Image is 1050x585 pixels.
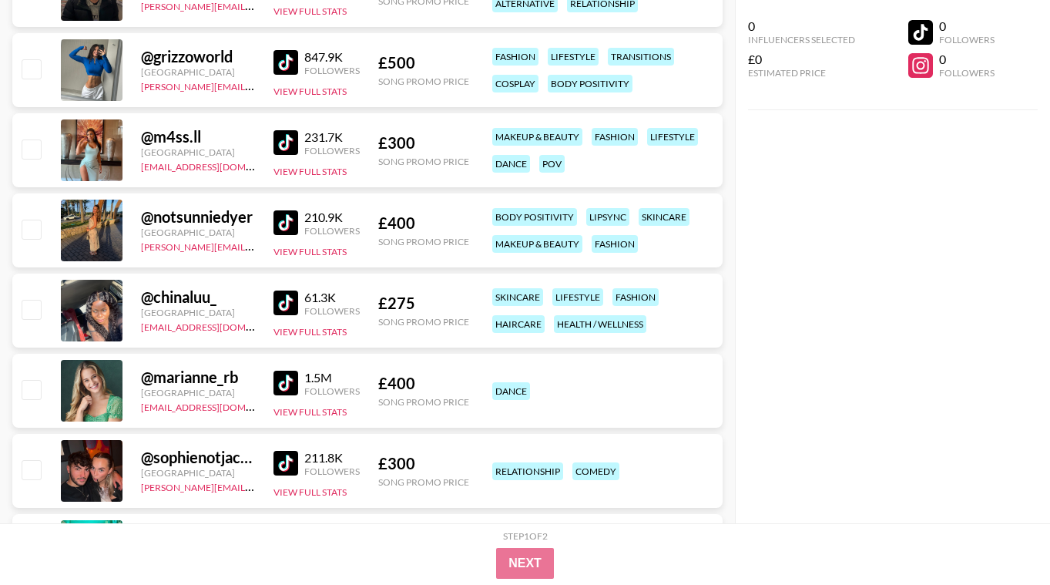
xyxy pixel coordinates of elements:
div: £ 400 [378,213,469,233]
div: 1.5M [304,370,360,385]
div: @ marianne_rb [141,368,255,387]
div: fashion [612,288,659,306]
div: Song Promo Price [378,316,469,328]
div: lipsync [586,208,629,226]
div: makeup & beauty [492,128,582,146]
div: 61.3K [304,290,360,305]
div: cosplay [492,75,538,92]
div: 0 [939,18,995,34]
div: fashion [492,48,538,66]
div: comedy [572,462,619,480]
div: Followers [939,67,995,79]
button: View Full Stats [273,486,347,498]
div: 231.7K [304,129,360,145]
div: body positivity [548,75,632,92]
div: dance [492,382,530,400]
div: @ grizzoworld [141,47,255,66]
div: 0 [939,52,995,67]
div: Followers [304,385,360,397]
div: [GEOGRAPHIC_DATA] [141,307,255,318]
div: Song Promo Price [378,396,469,408]
img: TikTok [273,451,298,476]
div: [GEOGRAPHIC_DATA] [141,467,255,479]
div: fashion [592,128,638,146]
div: lifestyle [647,128,698,146]
div: £0 [748,52,855,67]
div: @ m4ss.ll [141,127,255,146]
div: pov [539,155,565,173]
div: £ 500 [378,53,469,72]
button: View Full Stats [273,5,347,17]
div: 847.9K [304,49,360,65]
div: lifestyle [552,288,603,306]
div: Followers [304,305,360,317]
a: [PERSON_NAME][EMAIL_ADDRESS][DOMAIN_NAME] [141,479,369,493]
div: Song Promo Price [378,236,469,247]
div: makeup & beauty [492,235,582,253]
img: TikTok [273,130,298,155]
img: TikTok [273,210,298,235]
div: skincare [639,208,689,226]
div: transitions [608,48,674,66]
div: [GEOGRAPHIC_DATA] [141,146,255,158]
img: TikTok [273,291,298,315]
a: [PERSON_NAME][EMAIL_ADDRESS][DOMAIN_NAME] [141,238,369,253]
div: dance [492,155,530,173]
div: Song Promo Price [378,156,469,167]
div: @ sophienotjacob [141,448,255,467]
button: View Full Stats [273,406,347,418]
div: Step 1 of 2 [503,530,548,542]
div: Followers [939,34,995,45]
div: Song Promo Price [378,476,469,488]
button: View Full Stats [273,246,347,257]
button: View Full Stats [273,326,347,338]
div: Influencers Selected [748,34,855,45]
div: @ notsunniedyer [141,207,255,227]
div: Song Promo Price [378,76,469,87]
div: Followers [304,65,360,76]
div: £ 300 [378,454,469,473]
div: Estimated Price [748,67,855,79]
div: [GEOGRAPHIC_DATA] [141,227,255,238]
div: relationship [492,462,563,480]
img: TikTok [273,50,298,75]
div: 210.9K [304,210,360,225]
div: Followers [304,225,360,237]
a: [PERSON_NAME][EMAIL_ADDRESS][DOMAIN_NAME] [141,78,369,92]
button: View Full Stats [273,86,347,97]
div: 211.8K [304,450,360,466]
button: View Full Stats [273,166,347,177]
button: Next [496,548,554,579]
div: Followers [304,145,360,156]
div: fashion [592,235,638,253]
div: 0 [748,18,855,34]
div: [GEOGRAPHIC_DATA] [141,387,255,398]
div: [GEOGRAPHIC_DATA] [141,66,255,78]
a: [EMAIL_ADDRESS][DOMAIN_NAME] [141,398,296,413]
div: @ chinaluu_ [141,287,255,307]
div: £ 300 [378,133,469,153]
a: [EMAIL_ADDRESS][DOMAIN_NAME] [141,158,296,173]
div: £ 275 [378,294,469,313]
div: £ 400 [378,374,469,393]
div: haircare [492,315,545,333]
a: [EMAIL_ADDRESS][DOMAIN_NAME] [141,318,296,333]
div: Followers [304,466,360,477]
div: skincare [492,288,543,306]
div: health / wellness [554,315,646,333]
div: body positivity [492,208,577,226]
div: lifestyle [548,48,599,66]
img: TikTok [273,371,298,395]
